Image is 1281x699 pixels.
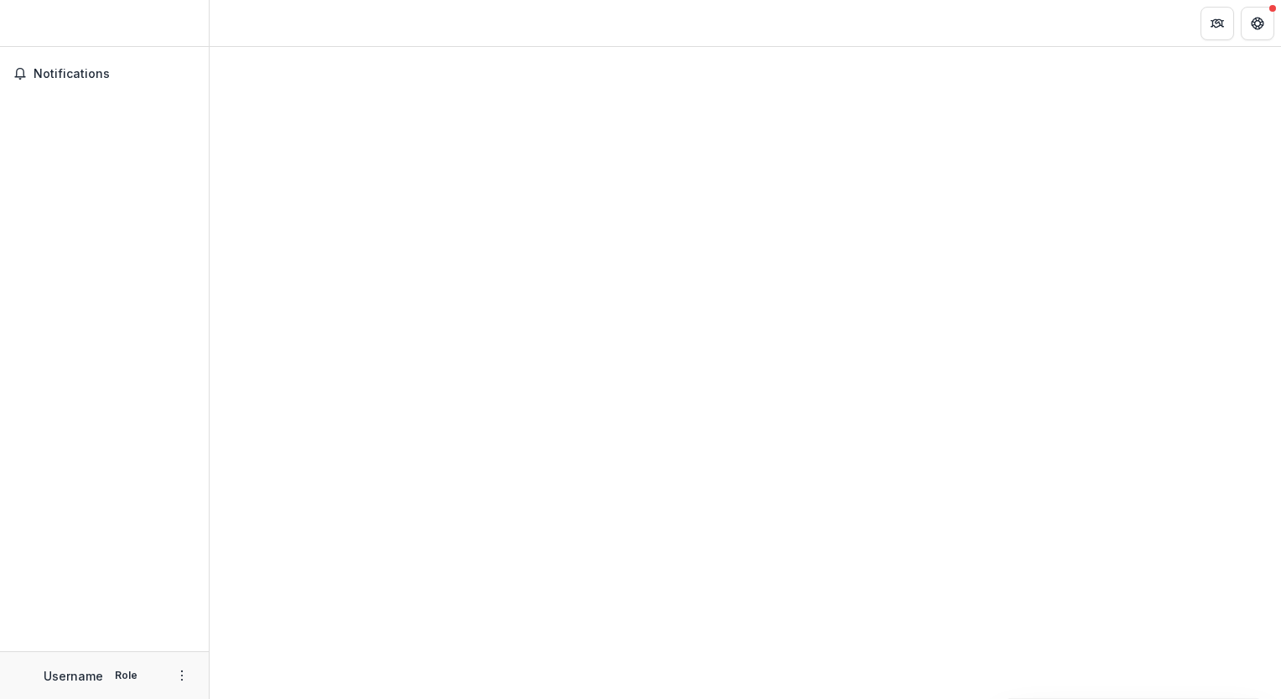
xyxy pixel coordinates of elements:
p: Role [110,668,143,683]
button: More [172,665,192,686]
span: Notifications [34,67,195,81]
button: Get Help [1241,7,1274,40]
button: Notifications [7,60,202,87]
button: Partners [1201,7,1234,40]
p: Username [44,667,103,685]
